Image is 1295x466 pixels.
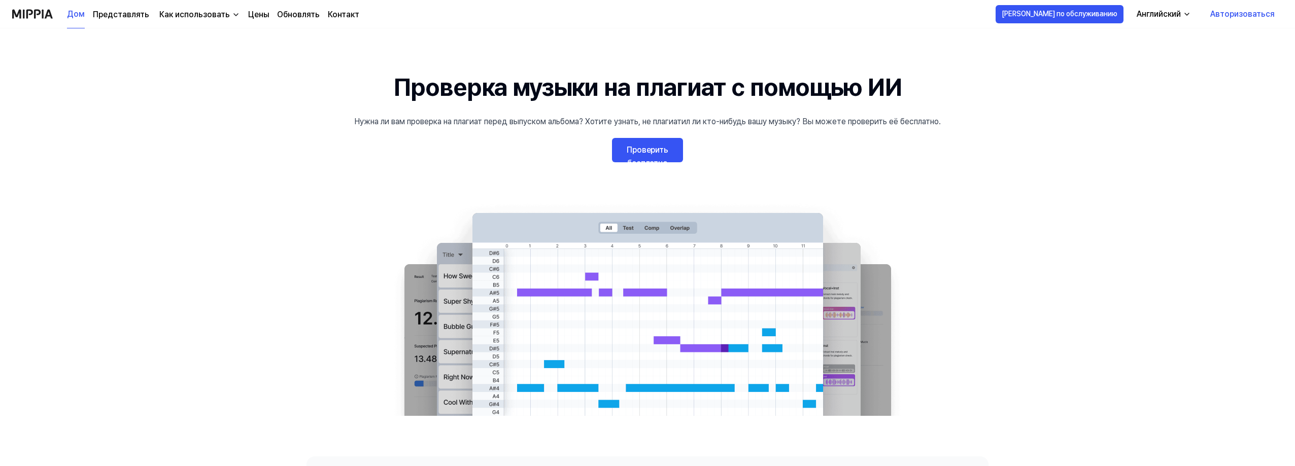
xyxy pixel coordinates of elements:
font: Проверить бесплатно [627,145,668,168]
font: Представлять [93,10,149,19]
img: вниз [232,11,240,19]
button: [PERSON_NAME] по обслуживанию [996,5,1123,23]
font: Дом [67,9,85,19]
button: Английский [1129,4,1197,24]
font: [PERSON_NAME] по обслуживанию [1002,10,1117,18]
a: Дом [67,1,85,28]
a: Контакт [328,9,359,21]
font: Обновлять [277,10,320,19]
a: Проверить бесплатно [612,138,683,162]
font: Цены [248,10,269,19]
font: Как использовать [159,10,230,19]
font: Английский [1137,9,1181,19]
a: Обновлять [277,9,320,21]
a: Цены [248,9,269,21]
font: Нужна ли вам проверка на плагиат перед выпуском альбома? Хотите узнать, не плагиатил ли кто-нибуд... [354,117,941,126]
font: Проверка музыки на плагиат с помощью ИИ [393,73,902,102]
font: Авторизоваться [1210,9,1275,19]
img: основное изображение [384,203,911,416]
font: Контакт [328,10,359,19]
button: Как использовать [157,9,240,21]
a: Представлять [93,9,149,21]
